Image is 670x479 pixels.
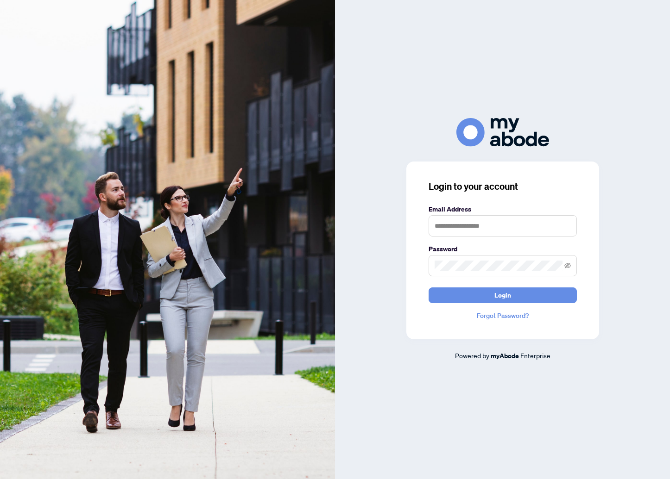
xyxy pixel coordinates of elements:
label: Email Address [429,204,577,214]
button: Login [429,287,577,303]
span: Powered by [455,351,489,360]
span: Enterprise [520,351,550,360]
a: Forgot Password? [429,311,577,321]
img: ma-logo [456,118,549,146]
span: Login [494,288,511,303]
h3: Login to your account [429,180,577,193]
label: Password [429,244,577,254]
a: myAbode [491,351,519,361]
span: eye-invisible [564,262,571,269]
